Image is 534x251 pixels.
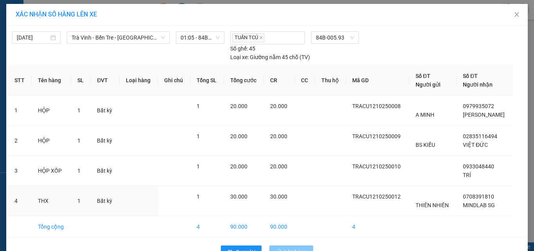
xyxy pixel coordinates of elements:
[352,163,401,170] span: TRACU1210250010
[463,163,494,170] span: 0933048440
[463,202,495,208] span: MINDLAB SG
[352,133,401,139] span: TRACU1210250009
[416,73,430,79] span: Số ĐT
[8,126,32,156] td: 2
[416,112,434,118] span: A MINH
[120,65,158,96] th: Loại hàng
[514,11,520,18] span: close
[463,172,471,178] span: TRÍ
[77,137,81,144] span: 1
[463,133,497,139] span: 02835116494
[224,65,264,96] th: Tổng cước
[91,65,119,96] th: ĐVT
[8,96,32,126] td: 1
[352,103,401,109] span: TRACU1210250008
[181,32,220,43] span: 01:05 - 84B-005.93
[91,126,119,156] td: Bất kỳ
[197,163,200,170] span: 1
[232,33,264,42] span: TUẤN TCÚ
[346,65,409,96] th: Mã GD
[315,65,346,96] th: Thu hộ
[77,107,81,114] span: 1
[506,4,528,26] button: Close
[77,198,81,204] span: 1
[230,53,249,61] span: Loại xe:
[8,156,32,186] td: 3
[270,103,287,109] span: 20.000
[72,32,165,43] span: Trà Vinh - Bến Tre - Sài Gòn
[346,216,409,238] td: 4
[463,193,494,200] span: 0708391810
[91,96,119,126] td: Bất kỳ
[16,11,97,18] span: XÁC NHẬN SỐ HÀNG LÊN XE
[197,193,200,200] span: 1
[416,142,435,148] span: BS KIỀU
[230,44,255,53] div: 45
[230,53,310,61] div: Giường nằm 45 chỗ (TV)
[190,216,224,238] td: 4
[32,65,71,96] th: Tên hàng
[316,32,354,43] span: 84B-005.93
[197,133,200,139] span: 1
[8,65,32,96] th: STT
[463,73,478,79] span: Số ĐT
[463,81,493,88] span: Người nhận
[32,186,71,216] td: THX
[224,216,264,238] td: 90.000
[270,193,287,200] span: 30.000
[197,103,200,109] span: 1
[32,126,71,156] td: HỘP
[463,112,505,118] span: [PERSON_NAME]
[416,81,441,88] span: Người gửi
[230,163,247,170] span: 20.000
[91,186,119,216] td: Bất kỳ
[264,216,295,238] td: 90.000
[264,65,295,96] th: CR
[270,133,287,139] span: 20.000
[230,133,247,139] span: 20.000
[463,103,494,109] span: 0979935072
[230,193,247,200] span: 30.000
[161,35,165,40] span: down
[352,193,401,200] span: TRACU1210250012
[17,33,49,42] input: 13/10/2025
[32,96,71,126] td: HỘP
[270,163,287,170] span: 20.000
[295,65,315,96] th: CC
[416,202,449,208] span: THIÊN NHIÊN
[8,186,32,216] td: 4
[77,168,81,174] span: 1
[158,65,190,96] th: Ghi chú
[259,36,263,40] span: close
[230,103,247,109] span: 20.000
[91,156,119,186] td: Bất kỳ
[230,44,248,53] span: Số ghế:
[463,142,488,148] span: VIỆT ĐỨC
[71,65,91,96] th: SL
[32,156,71,186] td: HỘP XỐP
[190,65,224,96] th: Tổng SL
[32,216,71,238] td: Tổng cộng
